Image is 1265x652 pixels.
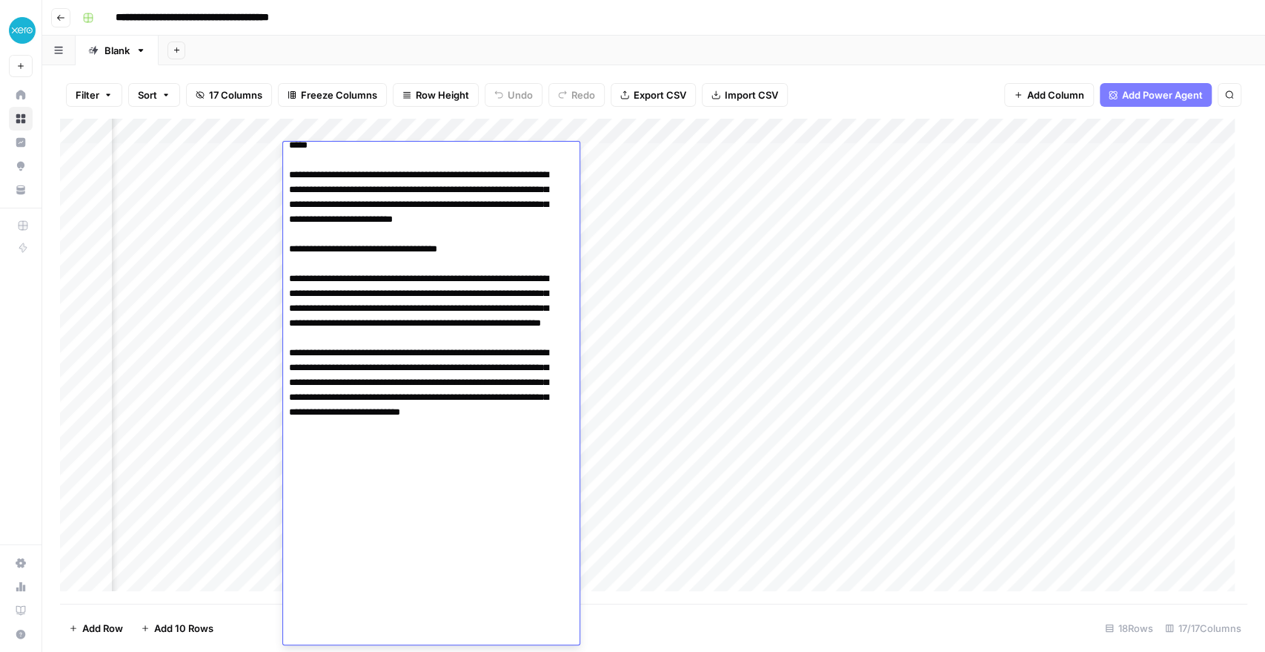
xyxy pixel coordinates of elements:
[9,107,33,131] a: Browse
[66,83,122,107] button: Filter
[9,154,33,178] a: Opportunities
[104,43,130,58] div: Blank
[611,83,696,107] button: Export CSV
[702,83,788,107] button: Import CSV
[76,88,99,102] span: Filter
[725,88,778,102] span: Import CSV
[9,83,33,107] a: Home
[634,88,686,102] span: Export CSV
[548,83,605,107] button: Redo
[209,88,262,102] span: 17 Columns
[9,599,33,622] a: Learning Hub
[1122,88,1203,102] span: Add Power Agent
[9,131,33,154] a: Insights
[416,88,469,102] span: Row Height
[154,621,213,636] span: Add 10 Rows
[9,178,33,202] a: Your Data
[485,83,542,107] button: Undo
[76,36,159,65] a: Blank
[9,17,36,44] img: XeroOps Logo
[60,616,132,640] button: Add Row
[9,575,33,599] a: Usage
[301,88,377,102] span: Freeze Columns
[571,88,595,102] span: Redo
[9,622,33,646] button: Help + Support
[278,83,387,107] button: Freeze Columns
[9,551,33,575] a: Settings
[128,83,180,107] button: Sort
[1159,616,1247,640] div: 17/17 Columns
[1027,88,1084,102] span: Add Column
[1100,83,1212,107] button: Add Power Agent
[393,83,479,107] button: Row Height
[186,83,272,107] button: 17 Columns
[1004,83,1094,107] button: Add Column
[138,88,157,102] span: Sort
[132,616,222,640] button: Add 10 Rows
[1099,616,1159,640] div: 18 Rows
[9,12,33,49] button: Workspace: XeroOps
[508,88,533,102] span: Undo
[82,621,123,636] span: Add Row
